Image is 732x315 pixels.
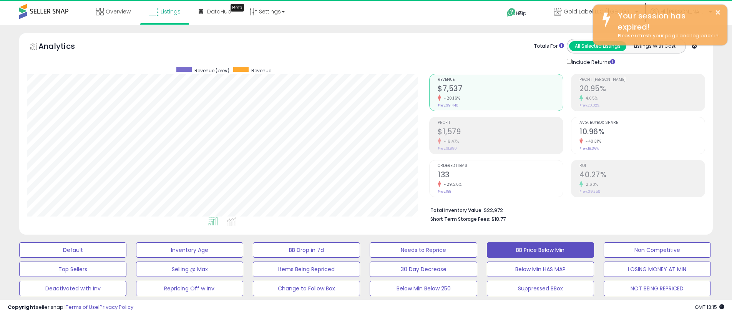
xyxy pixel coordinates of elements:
[579,127,705,138] h2: 10.96%
[370,281,477,296] button: Below Min Below 250
[438,121,563,125] span: Profit
[579,121,705,125] span: Avg. Buybox Share
[100,303,133,311] a: Privacy Policy
[441,182,462,187] small: -29.26%
[19,281,126,296] button: Deactivated with Inv
[253,262,360,277] button: Items Being Repriced
[253,242,360,258] button: BB Drop in 7d
[506,8,516,17] i: Get Help
[612,32,722,40] div: Please refresh your page and log back in
[579,103,599,108] small: Prev: 20.02%
[438,127,563,138] h2: $1,579
[370,242,477,258] button: Needs to Reprice
[106,8,131,15] span: Overview
[534,43,564,50] div: Totals For
[253,281,360,296] button: Change to Follow Box
[231,4,244,12] div: Tooltip anchor
[604,281,711,296] button: NOT BEING REPRICED
[579,84,705,95] h2: 20.95%
[583,95,598,101] small: 4.65%
[438,78,563,82] span: Revenue
[430,207,483,213] b: Total Inventory Value:
[194,67,229,74] span: Revenue (prev)
[136,262,243,277] button: Selling @ Max
[487,281,594,296] button: Suppressed BBox
[612,10,722,32] div: Your session has expired!
[161,8,181,15] span: Listings
[430,216,490,222] b: Short Term Storage Fees:
[516,10,526,17] span: Help
[19,242,126,258] button: Default
[438,103,458,108] small: Prev: $9,440
[715,8,721,17] button: ×
[19,262,126,277] button: Top Sellers
[604,242,711,258] button: Non Competitive
[370,262,477,277] button: 30 Day Decrease
[207,8,231,15] span: DataHub
[626,41,683,51] button: Listings With Cost
[438,189,451,194] small: Prev: 188
[564,8,633,15] span: Gold Label LLC ([GEOGRAPHIC_DATA])
[251,67,271,74] span: Revenue
[136,281,243,296] button: Repricing Off w Inv.
[583,138,601,144] small: -40.31%
[695,303,724,311] span: 2025-09-15 13:15 GMT
[430,205,699,214] li: $22,972
[579,164,705,168] span: ROI
[501,2,541,25] a: Help
[569,41,626,51] button: All Selected Listings
[487,262,594,277] button: Below Min HAS MAP
[487,242,594,258] button: BB Price Below Min
[561,57,624,66] div: Include Returns
[438,170,563,181] h2: 133
[604,262,711,277] button: LOSING MONEY AT MIN
[579,146,599,151] small: Prev: 18.36%
[66,303,98,311] a: Terms of Use
[438,164,563,168] span: Ordered Items
[579,189,600,194] small: Prev: 39.25%
[136,242,243,258] button: Inventory Age
[438,146,457,151] small: Prev: $1,890
[8,303,36,311] strong: Copyright
[438,84,563,95] h2: $7,537
[583,182,598,187] small: 2.60%
[38,41,90,53] h5: Analytics
[441,138,459,144] small: -16.47%
[491,215,506,223] span: $18.77
[8,304,133,311] div: seller snap | |
[441,95,460,101] small: -20.16%
[579,170,705,181] h2: 40.27%
[579,78,705,82] span: Profit [PERSON_NAME]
